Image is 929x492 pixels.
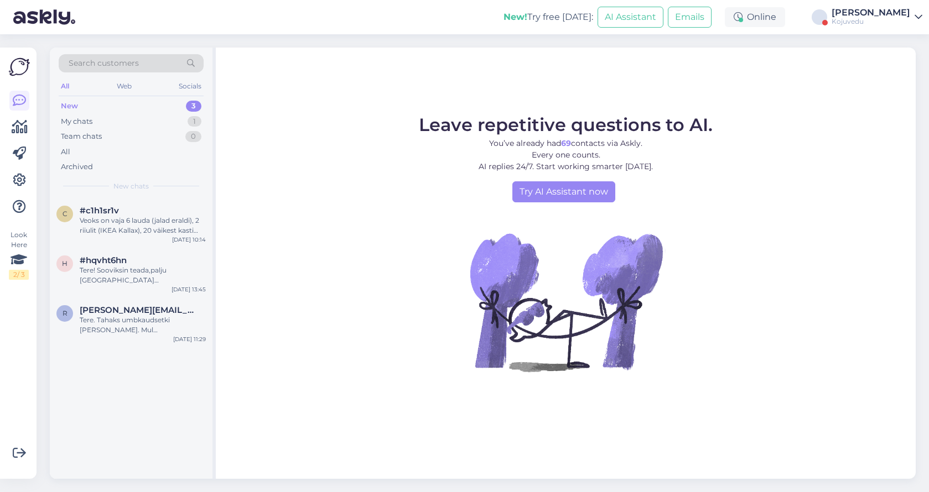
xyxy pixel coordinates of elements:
[561,138,571,148] b: 69
[61,131,102,142] div: Team chats
[419,114,713,135] span: Leave repetitive questions to AI.
[80,305,195,315] span: raina.luhakooder@gmail.com
[173,335,206,343] div: [DATE] 11:29
[9,230,29,280] div: Look Here
[63,210,68,218] span: c
[59,79,71,93] div: All
[419,138,713,172] p: You’ve already had contacts via Askly. Every one counts. AI replies 24/7. Start working smarter [...
[61,161,93,172] div: Archived
[832,8,922,26] a: [PERSON_NAME]Kojuvedu
[832,8,910,17] div: [PERSON_NAME]
[80,315,206,335] div: Tere. Tahaks umbkaudsetki [PERSON_NAME]. Mul [PERSON_NAME] Paidest 4.korruselt [PERSON_NAME] [PER...
[504,12,527,22] b: New!
[832,17,910,26] div: Kojuvedu
[9,56,30,77] img: Askly Logo
[668,7,712,28] button: Emails
[61,101,78,112] div: New
[172,285,206,294] div: [DATE] 13:45
[598,7,663,28] button: AI Assistant
[80,255,127,265] span: #hqvht6hn
[69,57,139,69] span: Search customers
[80,206,119,216] span: #c1h1sr1v
[80,265,206,285] div: Tere! Sooviksin teada,palju [GEOGRAPHIC_DATA] [GEOGRAPHIC_DATA] kolimisteenus võib maksma minna??...
[63,309,68,317] span: r
[113,181,149,191] span: New chats
[466,202,666,401] img: No Chat active
[504,11,593,24] div: Try free [DATE]:
[186,101,201,112] div: 3
[115,79,134,93] div: Web
[80,216,206,235] div: Veoks on vaja 6 lauda (jalad eraldi), 2 riiulit (IKEA Kallax), 20 väikest kasti mõõtmetega 40 × 4...
[177,79,204,93] div: Socials
[62,259,68,268] span: h
[61,146,70,158] div: All
[61,116,92,127] div: My chats
[512,181,615,202] a: Try AI Assistant now
[725,7,785,27] div: Online
[185,131,201,142] div: 0
[9,270,29,280] div: 2 / 3
[188,116,201,127] div: 1
[172,235,206,244] div: [DATE] 10:14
